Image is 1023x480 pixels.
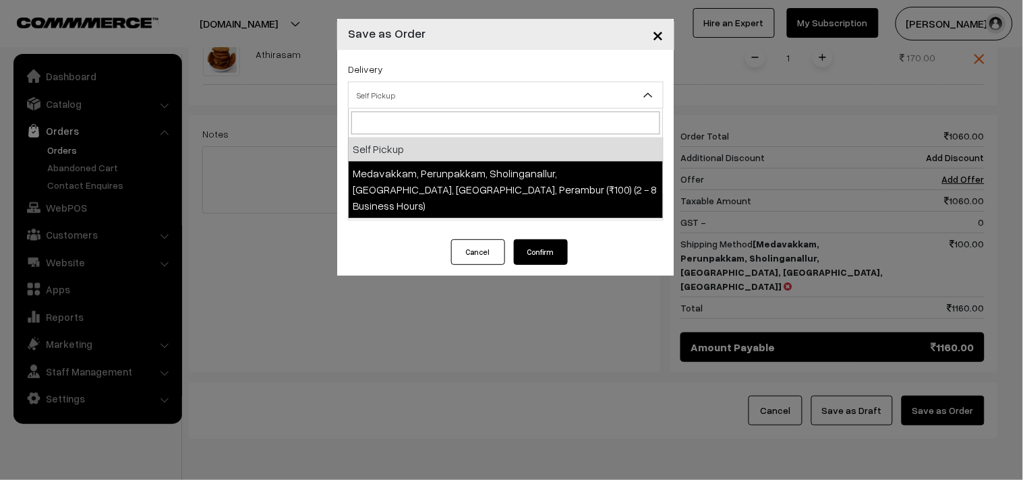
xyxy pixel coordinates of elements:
[349,137,663,161] li: Self Pickup
[349,161,663,218] li: Medavakkam, Perunpakkam, Sholinganallur, [GEOGRAPHIC_DATA], [GEOGRAPHIC_DATA], Perambur (₹100) (2...
[348,24,426,42] h4: Save as Order
[348,82,664,109] span: Self Pickup
[349,84,663,107] span: Self Pickup
[451,239,505,265] button: Cancel
[641,13,674,55] button: Close
[652,22,664,47] span: ×
[348,62,383,76] label: Delivery
[514,239,568,265] button: Confirm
